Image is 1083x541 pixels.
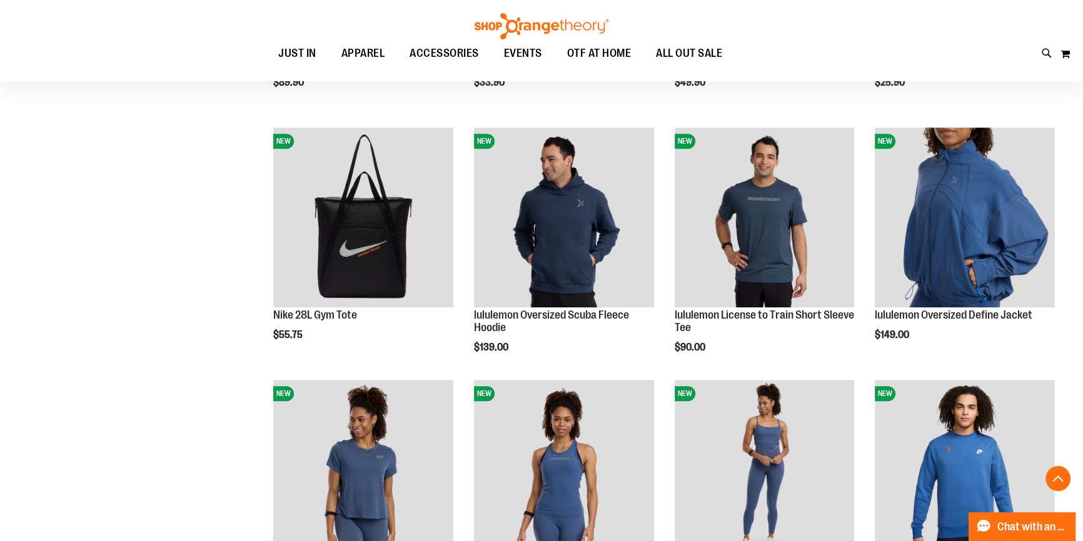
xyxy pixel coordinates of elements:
img: Shop Orangetheory [473,13,610,39]
span: NEW [474,386,495,401]
button: Back To Top [1045,466,1070,491]
span: NEW [875,134,895,149]
span: $33.90 [474,77,506,88]
span: OTF AT HOME [567,39,632,67]
span: NEW [273,134,294,149]
div: product [267,121,460,372]
span: NEW [875,386,895,401]
span: NEW [273,386,294,401]
div: product [668,121,861,384]
button: Chat with an Expert [969,512,1076,541]
span: $90.00 [675,342,707,353]
span: $25.90 [875,77,907,88]
a: lululemon License to Train Short Sleeve TeeNEW [675,127,855,309]
img: lululemon Oversized Scuba Fleece Hoodie [474,127,654,307]
a: lululemon Oversized Scuba Fleece Hoodie [474,309,629,334]
a: lululemon Oversized Define Jacket [875,309,1032,321]
span: $89.90 [273,77,306,88]
div: product [468,121,660,384]
span: $139.00 [474,342,510,353]
img: lululemon Oversized Define Jacket [875,127,1055,307]
span: EVENTS [504,39,542,67]
div: product [869,121,1061,372]
span: ACCESSORIES [410,39,479,67]
span: NEW [675,134,695,149]
a: Nike 28L Gym ToteNEW [273,127,453,309]
span: ALL OUT SALE [656,39,722,67]
a: lululemon Oversized Define JacketNEW [875,127,1055,309]
a: lululemon License to Train Short Sleeve Tee [675,309,854,334]
a: lululemon Oversized Scuba Fleece HoodieNEW [474,127,654,309]
span: Chat with an Expert [997,521,1068,533]
span: NEW [675,386,695,401]
span: APPAREL [341,39,385,67]
span: $55.75 [273,329,305,340]
span: $149.00 [875,329,911,340]
img: lululemon License to Train Short Sleeve Tee [675,127,855,307]
span: $49.90 [675,77,707,88]
a: Nike 28L Gym Tote [273,309,357,321]
img: Nike 28L Gym Tote [273,127,453,307]
span: NEW [474,134,495,149]
span: JUST IN [278,39,316,67]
